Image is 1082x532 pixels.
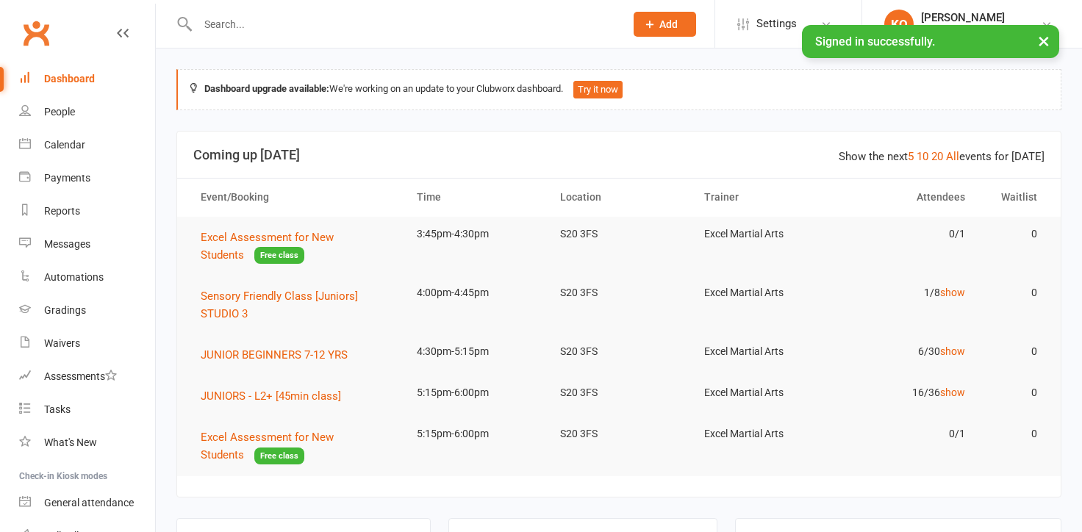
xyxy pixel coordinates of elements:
div: Show the next events for [DATE] [839,148,1045,165]
td: S20 3FS [547,217,691,251]
button: Sensory Friendly Class [Juniors] STUDIO 3 [201,287,390,323]
a: show [940,345,965,357]
a: Automations [19,261,155,294]
div: General attendance [44,497,134,508]
span: Signed in successfully. [815,35,935,48]
td: S20 3FS [547,334,691,369]
th: Time [404,179,548,216]
th: Trainer [691,179,835,216]
div: Waivers [44,337,80,349]
button: JUNIORS - L2+ [45min class] [201,387,351,405]
button: Try it now [573,81,623,98]
td: Excel Martial Arts [691,276,835,310]
td: 4:00pm-4:45pm [404,276,548,310]
a: Gradings [19,294,155,327]
th: Attendees [834,179,978,216]
button: Excel Assessment for New StudentsFree class [201,229,390,265]
td: S20 3FS [547,375,691,410]
span: Sensory Friendly Class [Juniors] STUDIO 3 [201,290,358,320]
h3: Coming up [DATE] [193,148,1045,162]
a: show [940,287,965,298]
div: Dashboard [44,73,95,85]
td: 16/36 [834,375,978,410]
td: 4:30pm-5:15pm [404,334,548,369]
div: Assessments [44,370,117,382]
div: We're working on an update to your Clubworx dashboard. [176,69,1061,110]
button: Add [634,12,696,37]
td: Excel Martial Arts [691,375,835,410]
div: People [44,106,75,118]
td: Excel Martial Arts [691,334,835,369]
a: Waivers [19,327,155,360]
a: Assessments [19,360,155,393]
input: Search... [193,14,615,35]
a: 20 [931,150,943,163]
td: 0 [978,417,1050,451]
td: 5:15pm-6:00pm [404,375,548,410]
td: 5:15pm-6:00pm [404,417,548,451]
strong: Dashboard upgrade available: [204,83,329,94]
td: Excel Martial Arts [691,217,835,251]
span: Add [659,18,678,30]
td: 0/1 [834,417,978,451]
th: Event/Booking [187,179,404,216]
td: Excel Martial Arts [691,417,835,451]
div: What's New [44,436,97,448]
a: Payments [19,162,155,195]
th: Waitlist [978,179,1050,216]
span: Settings [756,7,797,40]
a: Dashboard [19,62,155,96]
td: 3:45pm-4:30pm [404,217,548,251]
span: Excel Assessment for New Students [201,231,334,262]
div: Excel Martial Arts [921,24,1005,37]
td: 0 [978,217,1050,251]
div: Calendar [44,139,85,151]
button: JUNIOR BEGINNERS 7-12 YRS [201,346,358,364]
div: Reports [44,205,80,217]
span: Free class [254,447,304,464]
a: Calendar [19,129,155,162]
a: 10 [917,150,928,163]
div: Tasks [44,403,71,415]
th: Location [547,179,691,216]
td: 1/8 [834,276,978,310]
div: Payments [44,172,90,184]
div: Automations [44,271,104,283]
a: General attendance kiosk mode [19,486,155,520]
div: [PERSON_NAME] [921,11,1005,24]
span: Free class [254,247,304,264]
div: Messages [44,238,90,250]
a: All [946,150,959,163]
a: What's New [19,426,155,459]
span: JUNIORS - L2+ [45min class] [201,389,341,403]
a: show [940,387,965,398]
a: People [19,96,155,129]
td: 0/1 [834,217,978,251]
td: S20 3FS [547,417,691,451]
a: Reports [19,195,155,228]
a: Clubworx [18,15,54,51]
a: Tasks [19,393,155,426]
td: 0 [978,375,1050,410]
td: 0 [978,276,1050,310]
div: Gradings [44,304,86,316]
div: KQ [884,10,914,39]
button: × [1031,25,1057,57]
a: 5 [908,150,914,163]
td: 6/30 [834,334,978,369]
td: 0 [978,334,1050,369]
a: Messages [19,228,155,261]
td: S20 3FS [547,276,691,310]
span: JUNIOR BEGINNERS 7-12 YRS [201,348,348,362]
button: Excel Assessment for New StudentsFree class [201,428,390,464]
span: Excel Assessment for New Students [201,431,334,461]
